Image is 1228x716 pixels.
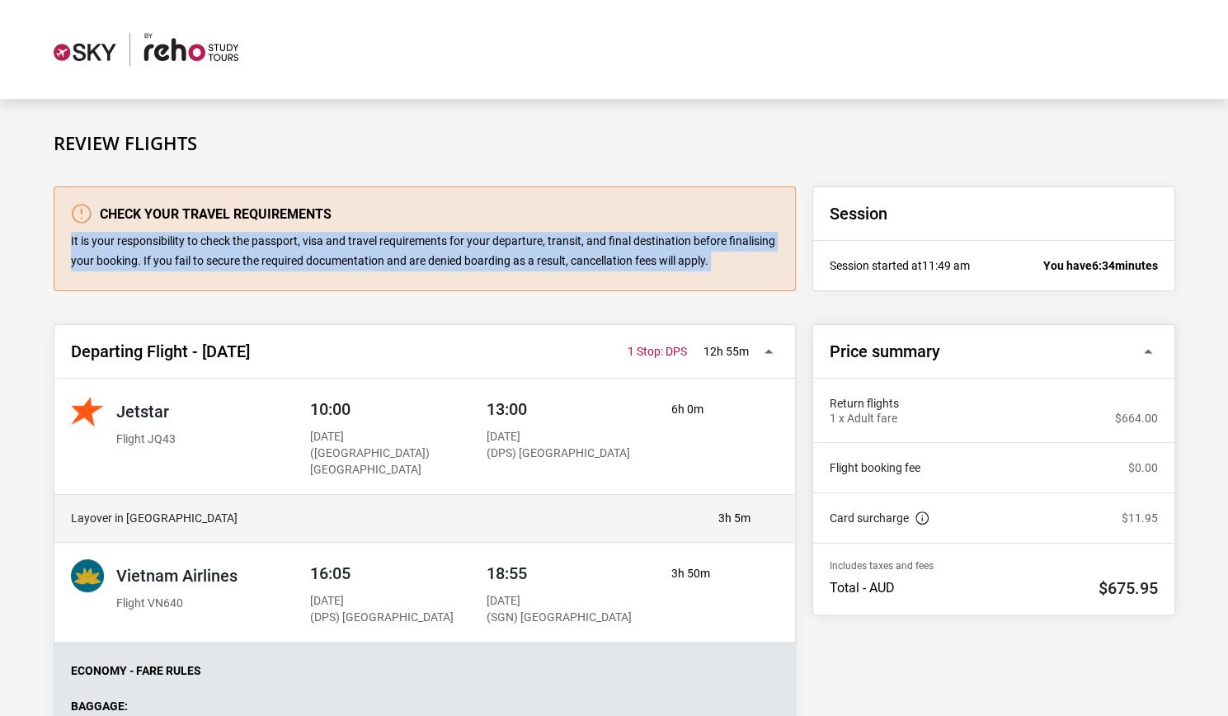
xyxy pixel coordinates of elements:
[71,204,779,224] h3: Check your travel requirements
[310,563,351,583] span: 16:05
[1099,578,1158,598] h2: $675.95
[487,563,527,583] span: 18:55
[830,560,1158,572] p: Includes taxes and fees
[71,511,702,525] h4: Layover in [GEOGRAPHIC_DATA]
[54,325,795,379] button: Departing Flight - [DATE] 12h 55m 1 Stop: DPS
[116,596,238,612] p: Flight VN640
[830,510,929,526] a: Card surcharge
[671,402,750,418] p: 6h 0m
[487,610,632,626] p: (SGN) [GEOGRAPHIC_DATA]
[671,566,750,582] p: 3h 50m
[830,395,1158,412] span: Return flights
[1128,461,1158,475] p: $0.00
[487,429,630,445] p: [DATE]
[487,399,527,419] span: 13:00
[813,325,1174,379] button: Price summary
[830,257,970,274] p: Session started at
[310,593,454,610] p: [DATE]
[718,511,750,525] p: 3h 5m
[71,559,104,592] img: Vietnam Airlines
[54,132,1175,153] h1: Review Flights
[1043,257,1158,274] p: You have minutes
[71,342,250,361] h2: Departing Flight - [DATE]
[116,431,176,448] p: Flight JQ43
[310,429,463,445] p: [DATE]
[71,232,779,271] p: It is your responsibility to check the passport, visa and travel requirements for your departure,...
[71,700,128,713] strong: Baggage:
[922,259,970,272] span: 11:49 am
[71,395,104,428] img: Jetstar
[1122,511,1158,525] p: $11.95
[1092,259,1115,272] span: 6:34
[1115,412,1158,426] p: $664.00
[830,342,940,361] h2: Price summary
[830,204,1158,224] h2: Session
[310,445,463,478] p: ([GEOGRAPHIC_DATA]) [GEOGRAPHIC_DATA]
[310,610,454,626] p: (DPS) [GEOGRAPHIC_DATA]
[487,593,632,610] p: [DATE]
[830,459,920,476] a: Flight booking fee
[830,412,897,426] p: 1 x Adult fare
[628,345,687,359] span: 1 Stop: DPS
[310,399,351,419] span: 10:00
[830,580,895,596] p: Total - AUD
[116,566,238,586] h2: Vietnam Airlines
[487,445,630,462] p: (DPS) [GEOGRAPHIC_DATA]
[703,345,749,359] p: 12h 55m
[116,402,176,422] h2: Jetstar
[71,664,779,678] p: Economy - Fare Rules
